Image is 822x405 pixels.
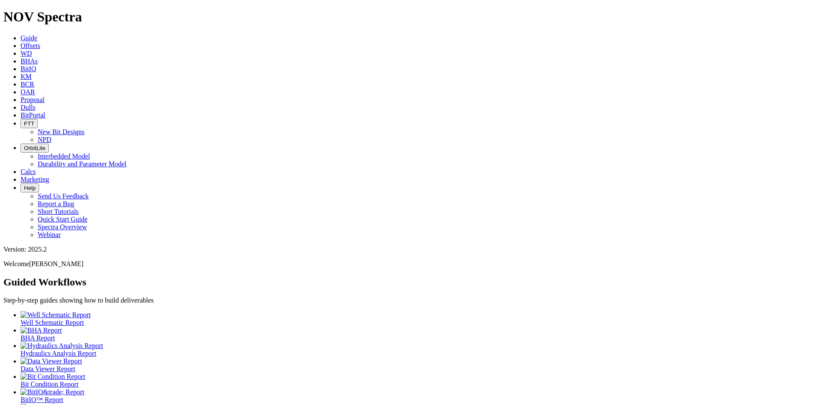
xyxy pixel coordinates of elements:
a: New Bit Designs [38,128,84,135]
a: Dulls [21,104,36,111]
a: Spectra Overview [38,223,87,231]
a: Webinar [38,231,61,238]
button: FTT [21,119,38,128]
span: Help [24,185,36,191]
a: Calcs [21,168,36,175]
span: BHA Report [21,334,55,342]
h2: Guided Workflows [3,276,819,288]
a: Data Viewer Report Data Viewer Report [21,357,819,372]
button: OrbitLite [21,144,49,153]
img: Bit Condition Report [21,373,85,381]
img: BHA Report [21,327,62,334]
a: Short Tutorials [38,208,79,215]
a: WD [21,50,32,57]
h1: NOV Spectra [3,9,819,25]
a: BHA Report BHA Report [21,327,819,342]
img: Hydraulics Analysis Report [21,342,103,350]
a: BitPortal [21,111,45,119]
span: [PERSON_NAME] [29,260,83,267]
span: FTT [24,120,34,127]
span: Well Schematic Report [21,319,84,326]
a: Well Schematic Report Well Schematic Report [21,311,819,326]
img: Data Viewer Report [21,357,82,365]
a: Send Us Feedback [38,192,89,200]
span: Bit Condition Report [21,381,78,388]
a: BHAs [21,57,38,65]
a: Hydraulics Analysis Report Hydraulics Analysis Report [21,342,819,357]
a: Report a Bug [38,200,74,207]
span: OrbitLite [24,145,45,151]
img: Well Schematic Report [21,311,91,319]
a: BitIQ [21,65,36,72]
div: Version: 2025.2 [3,246,819,253]
a: Quick Start Guide [38,216,87,223]
span: BitIQ™ Report [21,396,63,403]
p: Welcome [3,260,819,268]
a: Interbedded Model [38,153,90,160]
a: Offsets [21,42,40,49]
a: Proposal [21,96,45,103]
p: Step-by-step guides showing how to build deliverables [3,297,819,304]
span: Hydraulics Analysis Report [21,350,96,357]
a: BCR [21,81,34,88]
a: Marketing [21,176,49,183]
a: Bit Condition Report Bit Condition Report [21,373,819,388]
a: Guide [21,34,37,42]
a: OAR [21,88,35,96]
img: BitIQ&trade; Report [21,388,84,396]
span: Data Viewer Report [21,365,75,372]
a: Durability and Parameter Model [38,160,127,168]
a: KM [21,73,32,80]
a: BitIQ&trade; Report BitIQ™ Report [21,388,819,403]
a: NPD [38,136,51,143]
button: Help [21,183,39,192]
